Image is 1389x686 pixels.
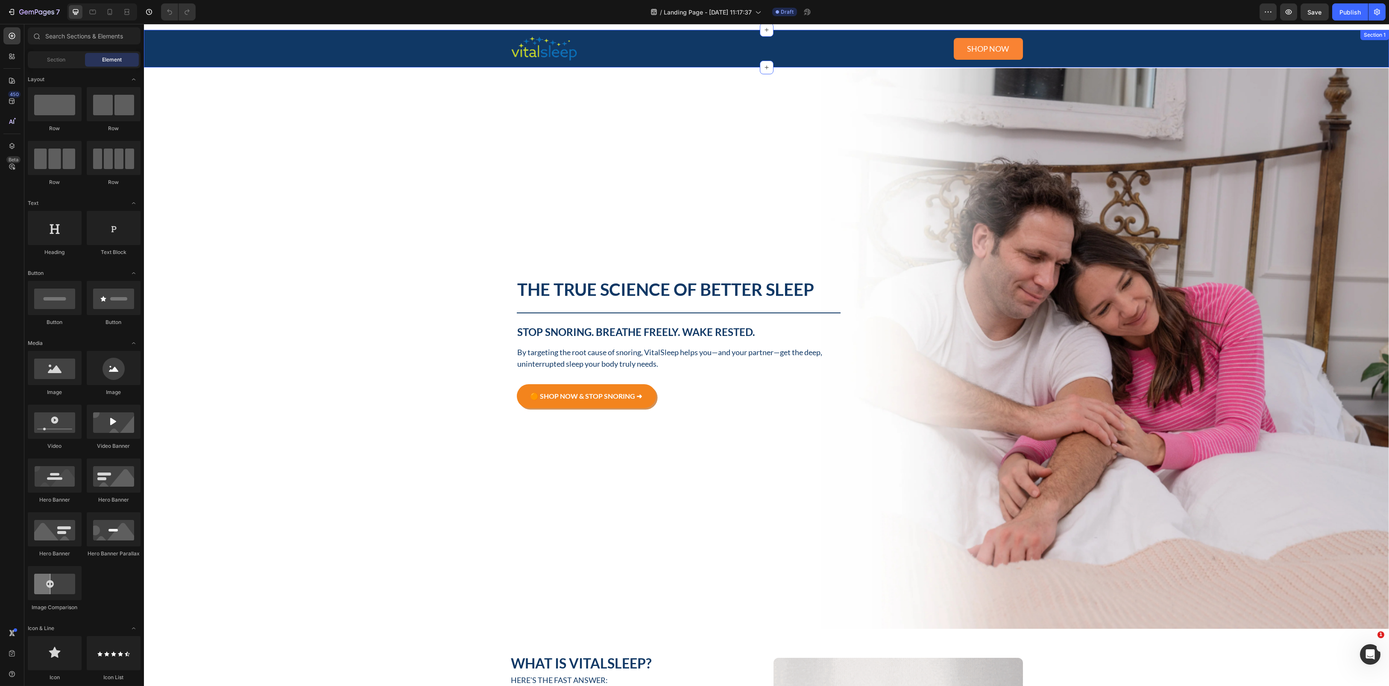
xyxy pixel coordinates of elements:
[28,339,43,347] span: Media
[127,196,141,210] span: Toggle open
[373,301,697,315] h2: Stop Snoring. Breathe Freely. Wake Rested.
[144,24,1389,686] iframe: Design area
[28,199,38,207] span: Text
[367,651,615,662] p: Here’s the fast answer:
[87,388,141,396] div: Image
[28,496,82,504] div: Hero Banner
[87,496,141,504] div: Hero Banner
[8,91,21,98] div: 450
[28,388,82,396] div: Image
[374,323,696,346] p: By targeting the root cause of snoring, VitalSleep helps you—and your partner—get the deep, unint...
[28,318,82,326] div: Button
[28,27,141,44] input: Search Sections & Elements
[127,622,141,635] span: Toggle open
[387,368,498,376] span: 🟠 SHOP NOW & STOP SNORING ➜
[28,248,82,256] div: Heading
[87,550,141,558] div: Hero Banner Parallax
[28,442,82,450] div: Video
[28,76,44,83] span: Layout
[1332,3,1368,20] button: Publish
[87,318,141,326] div: Button
[3,3,64,20] button: 7
[56,7,60,17] p: 7
[28,125,82,132] div: Row
[1360,644,1380,665] iframe: Intercom live chat
[664,8,752,17] span: Landing Page - [DATE] 11:17:37
[1308,9,1322,16] span: Save
[87,674,141,681] div: Icon List
[6,156,21,163] div: Beta
[1339,8,1361,17] div: Publish
[127,73,141,86] span: Toggle open
[1301,3,1329,20] button: Save
[28,625,54,632] span: Icon & Line
[87,178,141,186] div: Row
[161,3,196,20] div: Undo/Redo
[373,254,697,277] h2: The True Science of Better Sleep
[28,269,44,277] span: Button
[781,8,794,16] span: Draft
[127,336,141,350] span: Toggle open
[87,248,141,256] div: Text Block
[28,674,82,681] div: Icon
[660,8,662,17] span: /
[366,631,616,648] h2: What Is VitalSleep?
[47,56,66,64] span: Section
[28,604,82,611] div: Image Comparison
[28,178,82,186] div: Row
[87,442,141,450] div: Video Banner
[127,266,141,280] span: Toggle open
[1377,631,1384,638] span: 1
[373,360,512,384] a: 🟠 SHOP NOW & STOP SNORING ➜
[87,125,141,132] div: Row
[28,550,82,558] div: Hero Banner
[102,56,122,64] span: Element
